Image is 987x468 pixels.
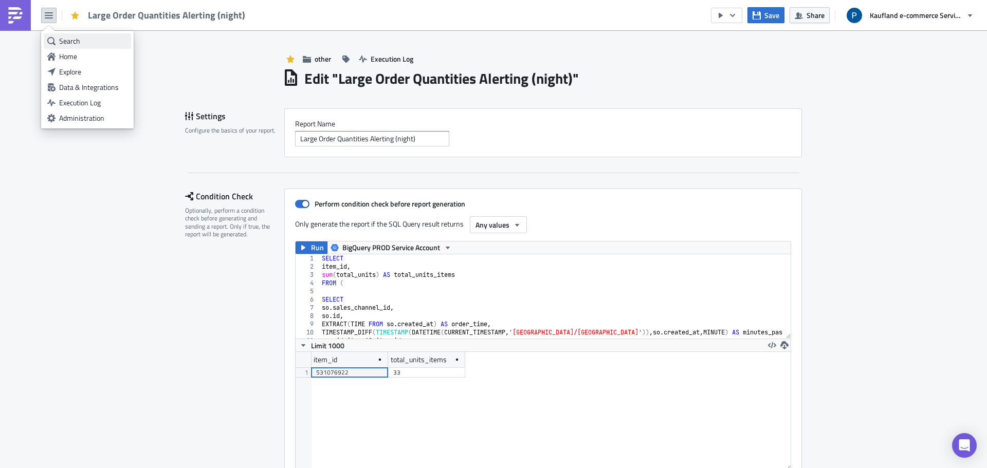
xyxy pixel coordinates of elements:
[296,271,320,279] div: 3
[304,69,579,88] h1: Edit " Large Order Quantities Alerting (night) "
[296,241,327,254] button: Run
[59,51,127,62] div: Home
[295,119,791,128] label: Report Nam﻿e
[314,352,337,367] div: item_id
[296,263,320,271] div: 2
[311,340,344,351] span: Limit 1000
[296,339,348,351] button: Limit 1000
[296,312,320,320] div: 8
[870,10,962,21] span: Kaufland e-commerce Services GmbH & Co. KG
[846,7,863,24] img: Avatar
[296,304,320,312] div: 7
[311,241,324,254] span: Run
[470,216,527,233] button: Any values
[88,9,246,21] span: Large Order Quantities Alerting (night)
[298,51,336,67] button: other
[476,219,509,230] span: Any values
[296,254,320,263] div: 1
[840,4,979,27] button: Kaufland e-commerce Services GmbH & Co. KG
[185,189,284,204] div: Condition Check
[59,113,127,123] div: Administration
[296,279,320,287] div: 4
[296,287,320,295] div: 5
[316,367,383,378] div: 531076922
[185,108,284,124] div: Settings
[400,15,402,24] strong: .
[296,336,320,345] div: 11
[764,10,779,21] span: Save
[391,352,447,367] div: total_units_items
[4,4,491,12] p: Large Order Quantities Alerting
[371,53,413,64] span: Execution Log
[7,7,24,24] img: PushMetrics
[59,36,127,46] div: Search
[315,53,331,64] span: other
[315,198,465,209] strong: Perform condition check before report generation
[178,15,399,24] strong: than 20 times (per indicated storefront) since 20:40 PM last night
[59,67,127,77] div: Explore
[296,328,320,336] div: 10
[952,433,977,458] div: Open Intercom Messenger
[327,241,455,254] button: BigQuery PROD Service Account
[59,98,127,108] div: Execution Log
[59,82,127,92] div: Data & Integrations
[4,27,491,35] p: 🔎 See attached PDF for more details.
[393,367,460,378] div: 33
[296,295,320,304] div: 6
[4,15,178,24] strong: ❗ Attention, there are items which were sold more
[4,4,491,35] body: Rich Text Area. Press ALT-0 for help.
[295,216,465,232] label: Only generate the report if the SQL Query result returns
[342,241,440,254] span: BigQuery PROD Service Account
[747,7,784,23] button: Save
[807,10,825,21] span: Share
[296,320,320,328] div: 9
[790,7,830,23] button: Share
[354,51,418,67] button: Execution Log
[185,126,278,134] div: Configure the basics of your report.
[185,207,278,238] div: Optionally, perform a condition check before generating and sending a report. Only if true, the r...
